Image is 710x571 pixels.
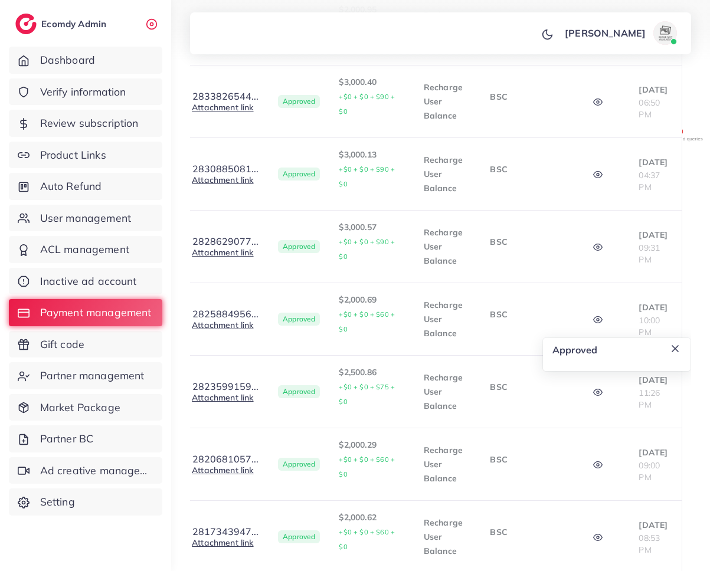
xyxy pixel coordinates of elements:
p: $2,000.29 [339,438,404,481]
a: Dashboard [9,47,162,74]
p: [DATE] [639,300,672,314]
a: [PERSON_NAME]avatar [558,21,682,45]
p: BSC [490,452,560,467]
a: Auto Refund [9,173,162,200]
a: Payment management [9,299,162,326]
small: +$0 + $0 + $60 + $0 [339,455,395,478]
p: $2,500.86 [339,365,404,409]
p: [DATE] [639,83,672,97]
a: Attachment link [192,247,253,258]
p: Recharge User Balance [424,153,472,195]
p: [DATE] [639,373,672,387]
p: [DATE] [639,155,672,169]
a: Attachment link [192,465,253,475]
span: Approved [278,530,320,543]
span: 09:31 PM [639,242,660,265]
a: Attachment link [192,537,253,548]
p: [PERSON_NAME] [565,26,646,40]
p: BSC [490,307,560,321]
span: Approved [278,240,320,253]
span: Verify information [40,84,126,100]
span: 04:37 PM [639,170,660,192]
button: 2817343947... [192,526,259,537]
span: User management [40,211,131,226]
a: ACL management [9,236,162,263]
p: Recharge User Balance [424,370,472,413]
p: $3,000.13 [339,147,404,191]
p: $2,000.69 [339,293,404,336]
span: Approved [278,385,320,398]
a: Attachment link [192,102,253,113]
span: 09:00 PM [639,460,660,483]
img: logo [15,14,37,34]
a: Partner BC [9,425,162,452]
p: $2,000.62 [339,510,404,554]
span: Payment management [40,305,152,320]
span: Market Package [40,400,120,415]
small: +$0 + $0 + $90 + $0 [339,93,395,116]
img: avatar [653,21,677,45]
p: $3,000.57 [339,220,404,264]
a: Attachment link [192,320,253,330]
p: [DATE] [639,518,672,532]
a: Partner management [9,362,162,389]
button: 2833826544... [192,91,259,101]
a: User management [9,205,162,232]
a: Setting [9,488,162,516]
span: 06:50 PM [639,97,660,120]
p: Recharge User Balance [424,443,472,485]
p: BSC [490,380,560,394]
span: Inactive ad account [40,274,137,289]
p: $3,000.40 [339,75,404,119]
small: +$0 + $0 + $60 + $0 [339,528,395,551]
p: Recharge User Balance [424,516,472,558]
button: 2823599159... [192,381,259,392]
span: Approved [278,95,320,108]
a: Inactive ad account [9,268,162,295]
span: Approved [278,168,320,181]
a: Attachment link [192,392,253,403]
p: [DATE] [639,228,672,242]
span: Dashboard [40,52,95,68]
p: BSC [490,162,560,176]
span: 11:26 PM [639,388,660,410]
p: BSC [490,90,560,104]
small: +$0 + $0 + $60 + $0 [339,310,395,333]
a: Ad creative management [9,457,162,484]
p: [DATE] [639,445,672,460]
a: logoEcomdy Admin [15,14,109,34]
span: 10:00 PM [639,315,660,337]
p: approved [552,343,681,357]
a: Verify information [9,78,162,106]
small: +$0 + $0 + $90 + $0 [339,165,395,188]
span: Ad creative management [40,463,153,478]
button: 2825884956... [192,309,259,319]
span: Partner BC [40,431,94,447]
button: 2830885081... [192,163,259,174]
p: Recharge User Balance [424,80,472,123]
span: Approved [278,313,320,326]
small: +$0 + $0 + $90 + $0 [339,238,395,261]
a: Product Links [9,142,162,169]
span: Approved [278,458,320,471]
span: Review subscription [40,116,139,131]
span: Partner management [40,368,145,383]
a: Market Package [9,394,162,421]
span: Auto Refund [40,179,102,194]
p: BSC [490,235,560,249]
span: Setting [40,494,75,510]
p: Recharge User Balance [424,298,472,340]
button: 2820681057... [192,454,259,464]
small: +$0 + $0 + $75 + $0 [339,383,395,406]
button: 2828629077... [192,236,259,247]
span: ACL management [40,242,129,257]
span: Gift code [40,337,84,352]
a: Attachment link [192,175,253,185]
p: BSC [490,525,560,539]
p: Recharge User Balance [424,225,472,268]
span: Product Links [40,147,106,163]
a: Review subscription [9,110,162,137]
span: 08:53 PM [639,533,660,555]
h2: Ecomdy Admin [41,18,109,29]
a: Gift code [9,331,162,358]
